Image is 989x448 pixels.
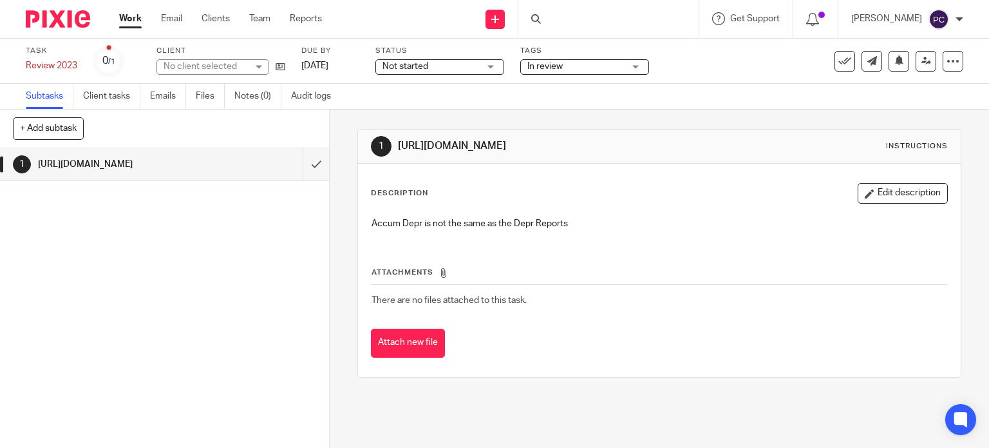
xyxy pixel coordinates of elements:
[102,54,115,68] div: 0
[13,117,84,139] button: + Add subtask
[150,84,186,109] a: Emails
[371,136,391,157] div: 1
[108,58,115,65] small: /1
[13,155,31,173] div: 1
[928,9,949,30] img: svg%3E
[858,183,948,204] button: Edit description
[38,155,206,174] h1: [URL][DOMAIN_NAME]
[26,59,77,72] div: Review 2023
[26,46,77,56] label: Task
[234,84,281,109] a: Notes (0)
[382,62,428,71] span: Not started
[26,84,73,109] a: Subtasks
[730,14,780,23] span: Get Support
[202,12,230,25] a: Clients
[372,217,948,230] p: Accum Depr is not the same as the Depr Reports
[375,46,504,56] label: Status
[161,12,182,25] a: Email
[371,329,445,358] button: Attach new file
[371,188,428,199] p: Description
[527,62,563,71] span: In review
[290,12,322,25] a: Reports
[301,46,359,56] label: Due by
[372,296,527,305] span: There are no files attached to this task.
[372,269,433,276] span: Attachments
[164,60,247,73] div: No client selected
[249,12,270,25] a: Team
[26,10,90,28] img: Pixie
[119,12,142,25] a: Work
[196,84,225,109] a: Files
[156,46,285,56] label: Client
[83,84,140,109] a: Client tasks
[291,84,341,109] a: Audit logs
[520,46,649,56] label: Tags
[301,61,328,70] span: [DATE]
[398,139,686,153] h1: [URL][DOMAIN_NAME]
[851,12,922,25] p: [PERSON_NAME]
[886,141,948,151] div: Instructions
